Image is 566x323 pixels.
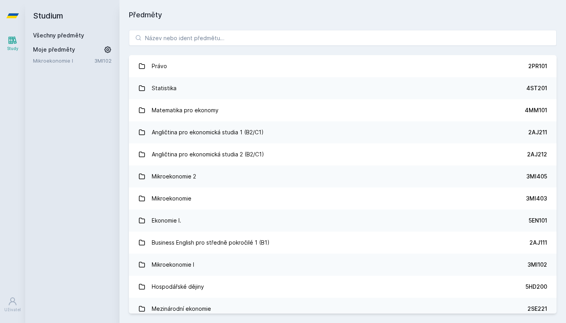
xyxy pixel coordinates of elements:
div: Mikroekonomie [152,191,191,206]
a: Statistika 4ST201 [129,77,557,99]
a: Mikroekonomie I [33,57,94,65]
a: Právo 2PR101 [129,55,557,77]
div: 5EN101 [529,217,547,225]
div: 2SE221 [527,305,547,313]
div: Hospodářské dějiny [152,279,204,295]
div: Právo [152,58,167,74]
div: Statistika [152,80,176,96]
div: 2AJ211 [528,128,547,136]
a: 3MI102 [94,58,112,64]
a: Mezinárodní ekonomie 2SE221 [129,298,557,320]
div: Matematika pro ekonomy [152,102,219,118]
div: 3MI403 [526,195,547,202]
div: Mikroekonomie 2 [152,169,196,184]
div: 4MM101 [525,106,547,114]
div: 2AJ111 [529,239,547,247]
div: 5HD200 [526,283,547,291]
div: 2AJ212 [527,150,547,158]
div: Business English pro středně pokročilé 1 (B1) [152,235,270,251]
div: 3MI102 [527,261,547,269]
a: Ekonomie I. 5EN101 [129,210,557,232]
a: Mikroekonomie I 3MI102 [129,254,557,276]
div: 3MI405 [526,173,547,180]
div: 4ST201 [526,84,547,92]
a: Hospodářské dějiny 5HD200 [129,276,557,298]
a: Mikroekonomie 2 3MI405 [129,165,557,187]
div: Angličtina pro ekonomická studia 1 (B2/C1) [152,124,264,140]
div: Uživatel [4,307,21,313]
h1: Předměty [129,9,557,20]
a: Všechny předměty [33,32,84,39]
div: Ekonomie I. [152,213,181,228]
div: Mezinárodní ekonomie [152,301,211,317]
a: Angličtina pro ekonomická studia 2 (B2/C1) 2AJ212 [129,143,557,165]
div: Mikroekonomie I [152,257,194,273]
a: Angličtina pro ekonomická studia 1 (B2/C1) 2AJ211 [129,121,557,143]
a: Matematika pro ekonomy 4MM101 [129,99,557,121]
input: Název nebo ident předmětu… [129,30,557,46]
div: Study [7,46,18,52]
div: Angličtina pro ekonomická studia 2 (B2/C1) [152,147,264,162]
span: Moje předměty [33,46,75,54]
a: Business English pro středně pokročilé 1 (B1) 2AJ111 [129,232,557,254]
a: Uživatel [2,293,24,317]
a: Study [2,32,24,56]
a: Mikroekonomie 3MI403 [129,187,557,210]
div: 2PR101 [528,62,547,70]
